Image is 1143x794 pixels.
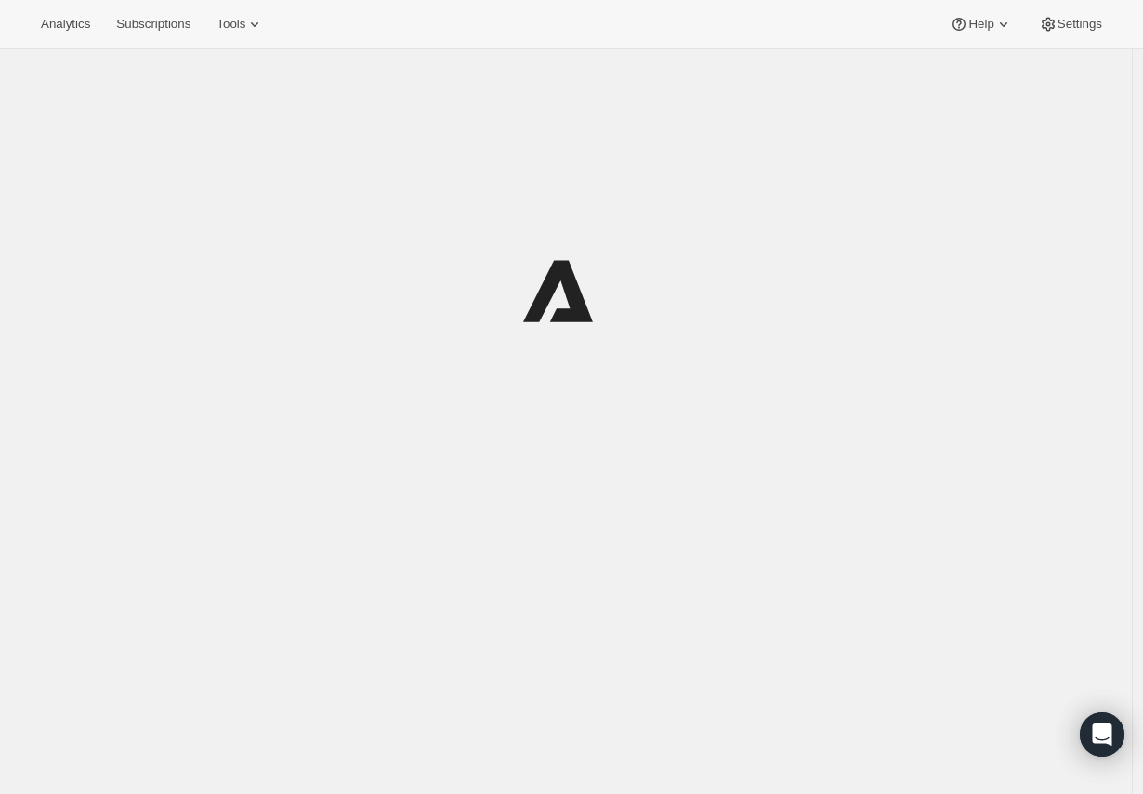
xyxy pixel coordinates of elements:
button: Settings [1028,11,1113,37]
div: Open Intercom Messenger [1080,712,1124,757]
button: Tools [205,11,275,37]
span: Help [968,17,993,32]
button: Help [939,11,1023,37]
button: Subscriptions [105,11,202,37]
span: Settings [1058,17,1102,32]
span: Tools [217,17,245,32]
button: Analytics [30,11,101,37]
span: Subscriptions [116,17,190,32]
span: Analytics [41,17,90,32]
